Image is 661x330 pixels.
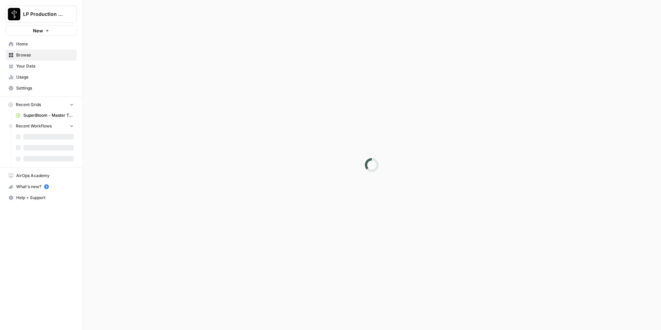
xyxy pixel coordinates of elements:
button: New [6,25,77,36]
button: Workspace: LP Production Workloads [6,6,77,23]
a: SuperBloom - Master Topic List [13,110,77,121]
button: Recent Grids [6,100,77,110]
a: Home [6,39,77,50]
span: Recent Grids [16,102,41,108]
span: Help + Support [16,195,74,201]
a: Settings [6,83,77,94]
img: LP Production Workloads Logo [8,8,20,20]
text: 5 [45,185,47,188]
span: AirOps Academy [16,173,74,179]
a: Usage [6,72,77,83]
button: Help + Support [6,192,77,203]
span: Your Data [16,63,74,69]
span: Recent Workflows [16,123,52,129]
button: What's new? 5 [6,181,77,192]
a: 5 [44,184,49,189]
span: Settings [16,85,74,91]
a: Your Data [6,61,77,72]
span: Home [16,41,74,47]
span: New [33,27,43,34]
div: What's new? [6,182,76,192]
a: AirOps Academy [6,170,77,181]
span: Usage [16,74,74,80]
span: LP Production Workloads [23,11,65,18]
span: SuperBloom - Master Topic List [23,112,74,118]
span: Browse [16,52,74,58]
a: Browse [6,50,77,61]
button: Recent Workflows [6,121,77,131]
